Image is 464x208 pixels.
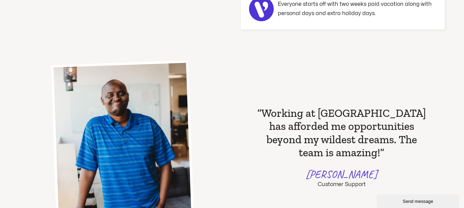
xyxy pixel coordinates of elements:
[255,107,429,159] h2: “Working at [GEOGRAPHIC_DATA] has afforded me opportunities beyond my wildest dreams. The team is...
[255,167,429,182] p: [PERSON_NAME]
[377,193,461,208] iframe: chat widget
[255,182,429,187] p: Customer Support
